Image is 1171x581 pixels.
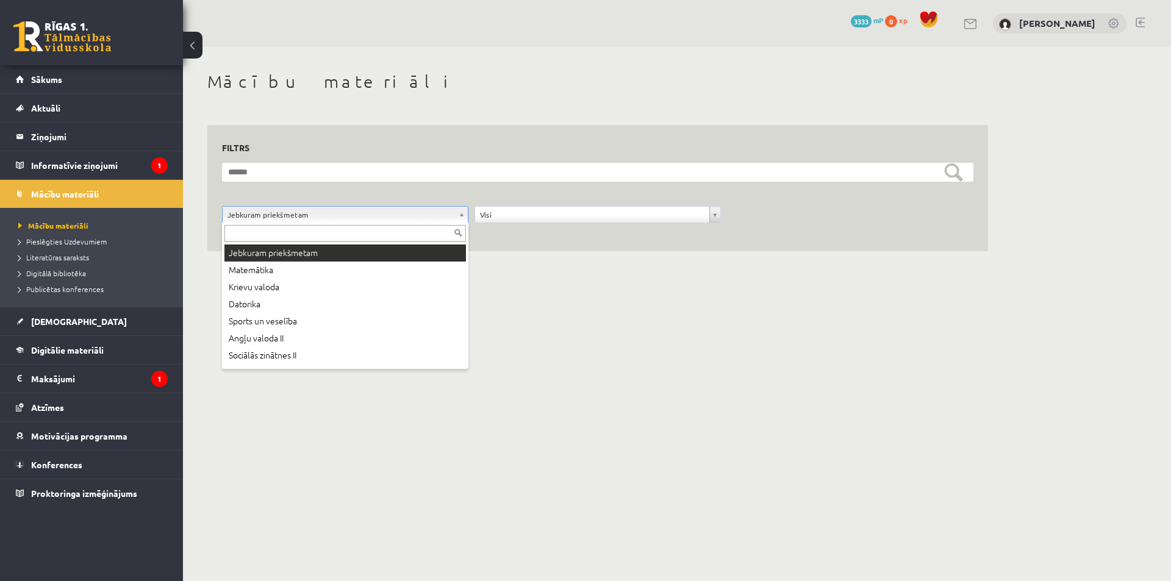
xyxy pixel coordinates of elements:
[224,364,466,381] div: Uzņēmējdarbības pamati (Specializētais kurss)
[224,279,466,296] div: Krievu valoda
[224,296,466,313] div: Datorika
[224,244,466,262] div: Jebkuram priekšmetam
[224,313,466,330] div: Sports un veselība
[224,347,466,364] div: Sociālās zinātnes II
[224,262,466,279] div: Matemātika
[224,330,466,347] div: Angļu valoda II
